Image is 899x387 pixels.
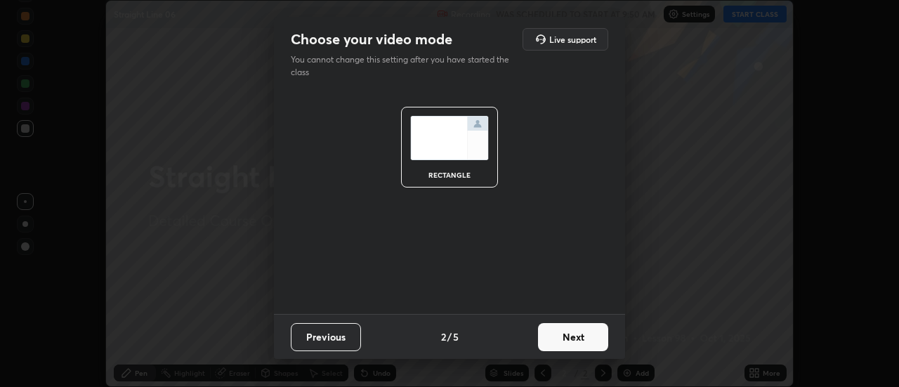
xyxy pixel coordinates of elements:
p: You cannot change this setting after you have started the class [291,53,518,79]
h2: Choose your video mode [291,30,452,48]
button: Previous [291,323,361,351]
img: normalScreenIcon.ae25ed63.svg [410,116,489,160]
h4: 5 [453,329,459,344]
button: Next [538,323,608,351]
h4: / [447,329,452,344]
div: rectangle [421,171,478,178]
h4: 2 [441,329,446,344]
h5: Live support [549,35,596,44]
